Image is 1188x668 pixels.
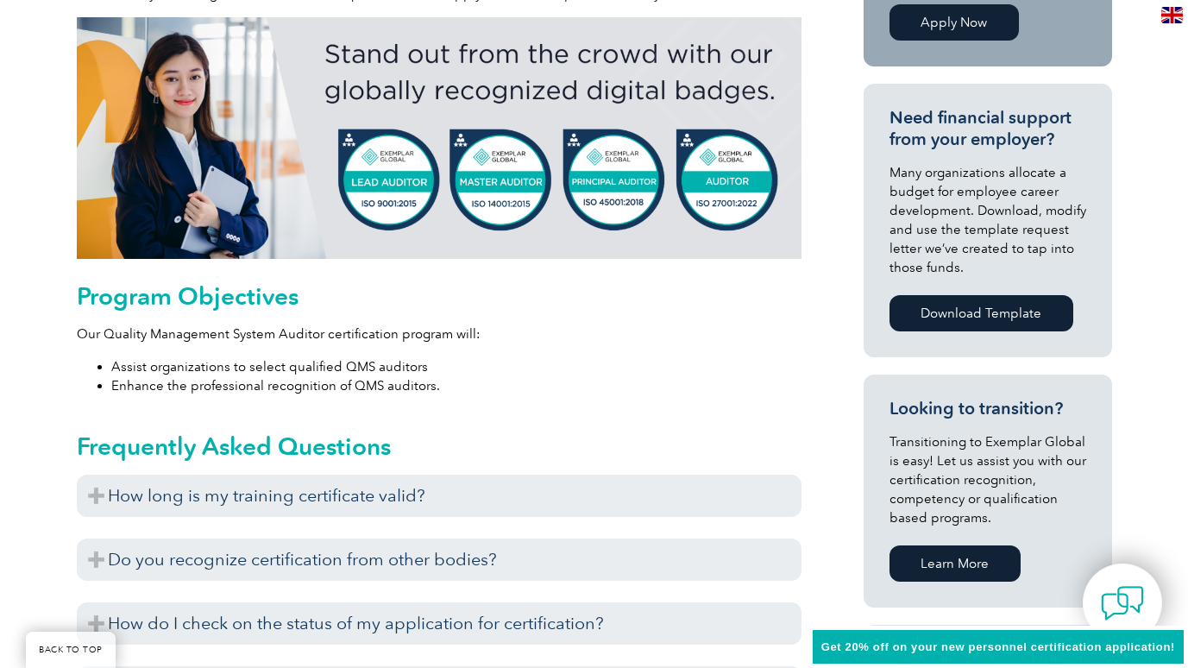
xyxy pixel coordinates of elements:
img: badges [77,17,801,259]
a: BACK TO TOP [26,632,116,668]
img: en [1161,7,1183,23]
h2: Program Objectives [77,282,801,310]
h3: How long is my training certificate valid? [77,475,801,517]
li: Assist organizations to select qualified QMS auditors [111,357,801,376]
a: Download Template [889,295,1073,331]
h3: Need financial support from your employer? [889,107,1086,150]
h3: How do I check on the status of my application for certification? [77,602,801,645]
p: Transitioning to Exemplar Global is easy! Let us assist you with our certification recognition, c... [889,432,1086,527]
p: Many organizations allocate a budget for employee career development. Download, modify and use th... [889,163,1086,277]
h3: Looking to transition? [889,398,1086,419]
h3: Do you recognize certification from other bodies? [77,539,801,581]
a: Learn More [889,545,1021,582]
img: contact-chat.png [1101,582,1144,625]
li: Enhance the professional recognition of QMS auditors. [111,376,801,395]
h2: Frequently Asked Questions [77,432,801,460]
p: Our Quality Management System Auditor certification program will: [77,325,801,343]
a: Apply Now [889,4,1019,41]
span: Get 20% off on your new personnel certification application! [821,640,1175,653]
